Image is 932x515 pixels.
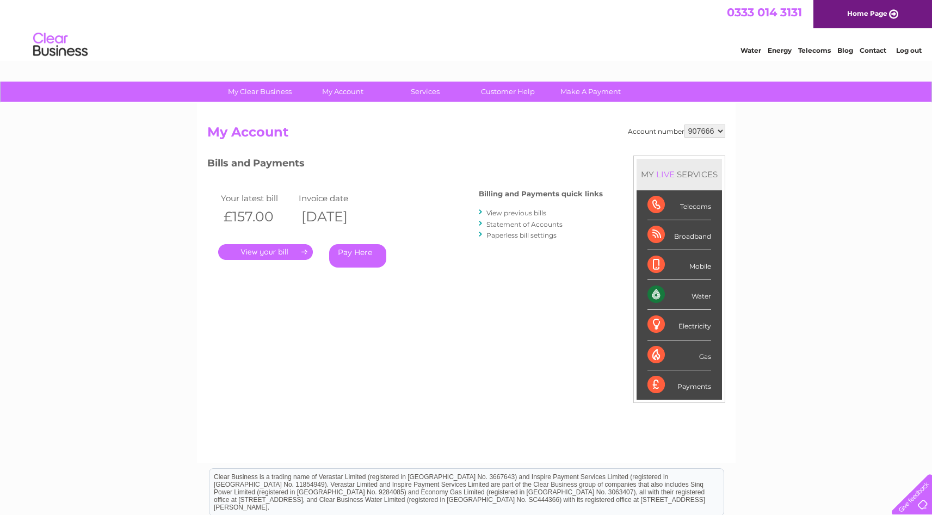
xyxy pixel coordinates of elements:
a: Services [380,82,470,102]
div: Mobile [647,250,711,280]
a: Pay Here [329,244,386,268]
img: logo.png [33,28,88,61]
div: Electricity [647,310,711,340]
th: [DATE] [296,206,374,228]
a: Make A Payment [546,82,635,102]
td: Your latest bill [218,191,297,206]
a: Log out [896,46,922,54]
div: Telecoms [647,190,711,220]
div: MY SERVICES [637,159,722,190]
a: . [218,244,313,260]
a: Energy [768,46,792,54]
a: Contact [860,46,886,54]
h3: Bills and Payments [207,156,603,175]
td: Invoice date [296,191,374,206]
div: Clear Business is a trading name of Verastar Limited (registered in [GEOGRAPHIC_DATA] No. 3667643... [209,6,724,53]
h2: My Account [207,125,725,145]
a: Customer Help [463,82,553,102]
a: Blog [837,46,853,54]
a: My Clear Business [215,82,305,102]
div: Account number [628,125,725,138]
a: Telecoms [798,46,831,54]
a: Paperless bill settings [486,231,557,239]
div: Water [647,280,711,310]
div: Gas [647,340,711,370]
a: Statement of Accounts [486,220,563,228]
th: £157.00 [218,206,297,228]
h4: Billing and Payments quick links [479,190,603,198]
div: Broadband [647,220,711,250]
div: LIVE [654,169,677,179]
a: Water [740,46,761,54]
a: 0333 014 3131 [727,5,802,19]
a: View previous bills [486,209,546,217]
div: Payments [647,370,711,400]
a: My Account [298,82,387,102]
